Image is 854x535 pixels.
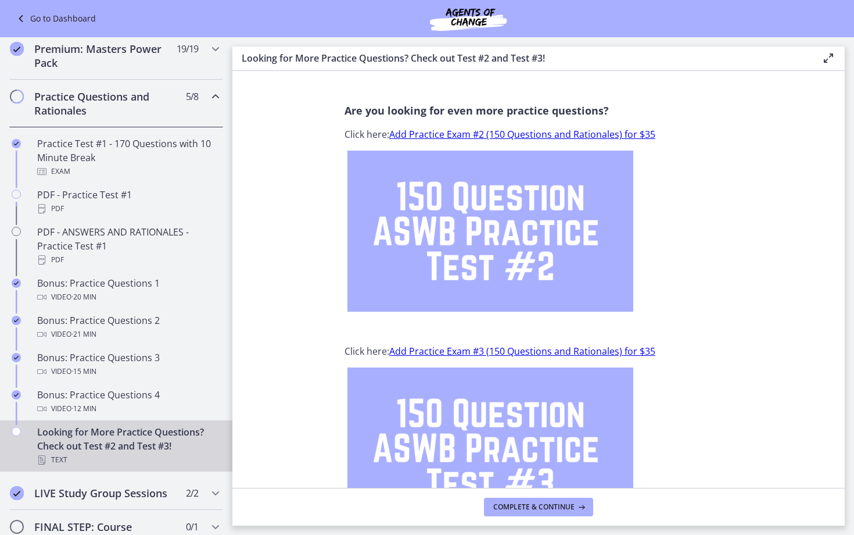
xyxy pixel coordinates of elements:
[37,290,218,304] div: Video
[177,42,198,56] span: 19 / 19
[71,327,96,341] span: · 21 min
[399,5,538,33] img: Agents of Change
[37,425,218,467] div: Looking for More Practice Questions? Check out Test #2 and Test #3!
[484,498,593,516] button: Complete & continue
[12,139,21,148] i: Completed
[14,12,96,26] a: Go to Dashboard
[12,316,21,325] i: Completed
[242,51,803,65] h3: Looking for More Practice Questions? Check out Test #2 and Test #3!
[37,453,218,467] div: Text
[37,327,218,341] div: Video
[345,104,609,117] span: Are you looking for even more practice questions?
[186,90,198,104] span: 5 / 8
[12,390,21,400] i: Completed
[389,128,655,141] a: Add Practice Exam #2 (150 Questions and Rationales) for $35
[186,486,198,500] span: 2 / 2
[34,42,176,70] h2: Premium: Masters Power Pack
[37,351,218,379] div: Bonus: Practice Questions 3
[12,353,21,362] i: Completed
[345,127,733,141] p: Click here:
[10,42,24,56] i: Completed
[345,344,733,358] p: Click here:
[34,486,176,500] h2: LIVE Study Group Sessions
[37,137,218,179] div: Practice Test #1 - 170 Questions with 10 Minute Break
[37,313,218,341] div: Bonus: Practice Questions 2
[493,502,575,512] span: Complete & continue
[37,253,218,267] div: PDF
[12,279,21,288] i: Completed
[37,188,218,216] div: PDF - Practice Test #1
[347,151,633,312] img: 150_Question_ASWB_Practice_Test__2.png
[37,388,218,416] div: Bonus: Practice Questions 4
[347,368,633,529] img: 150_Question_ASWB_Practice_Test__3.png
[389,345,655,358] a: Add Practice Exam #3 (150 Questions and Rationales) for $35
[37,402,218,416] div: Video
[37,202,218,216] div: PDF
[34,90,176,117] h2: Practice Questions and Rationales
[71,290,96,304] span: · 20 min
[37,225,218,267] div: PDF - ANSWERS AND RATIONALES - Practice Test #1
[186,520,198,534] span: 0 / 1
[37,276,218,304] div: Bonus: Practice Questions 1
[71,365,96,379] span: · 15 min
[37,365,218,379] div: Video
[71,402,96,416] span: · 12 min
[37,165,218,179] div: Exam
[10,486,24,500] i: Completed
